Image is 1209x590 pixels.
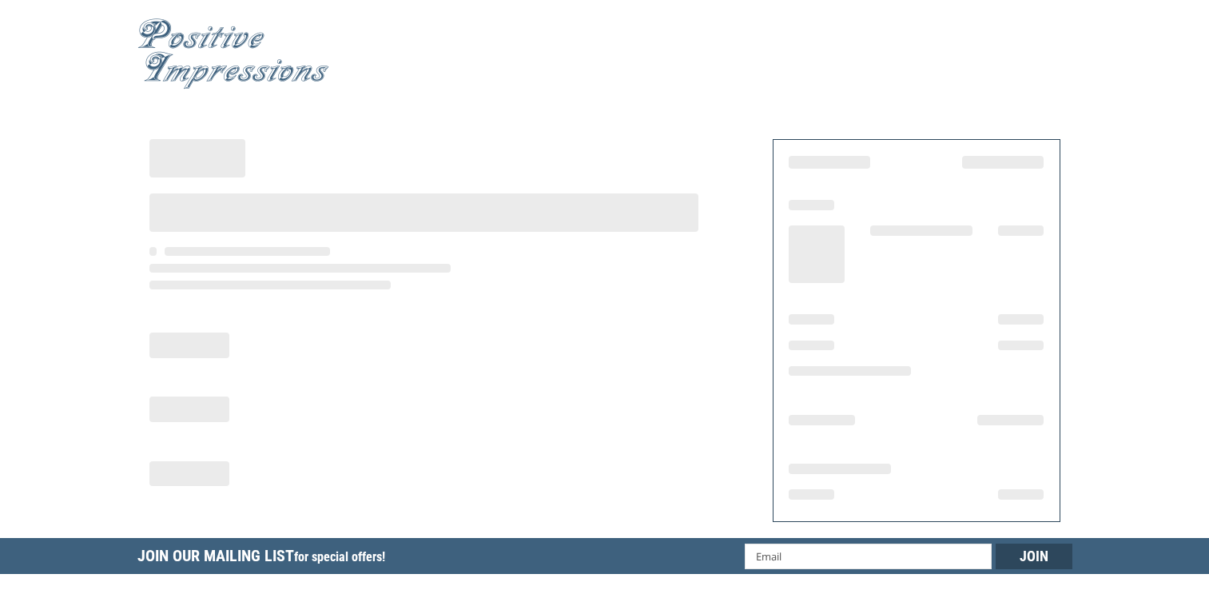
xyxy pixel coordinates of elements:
[137,538,393,579] h5: Join Our Mailing List
[294,549,385,564] span: for special offers!
[137,18,329,90] img: Positive Impressions
[745,544,992,569] input: Email
[996,544,1072,569] input: Join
